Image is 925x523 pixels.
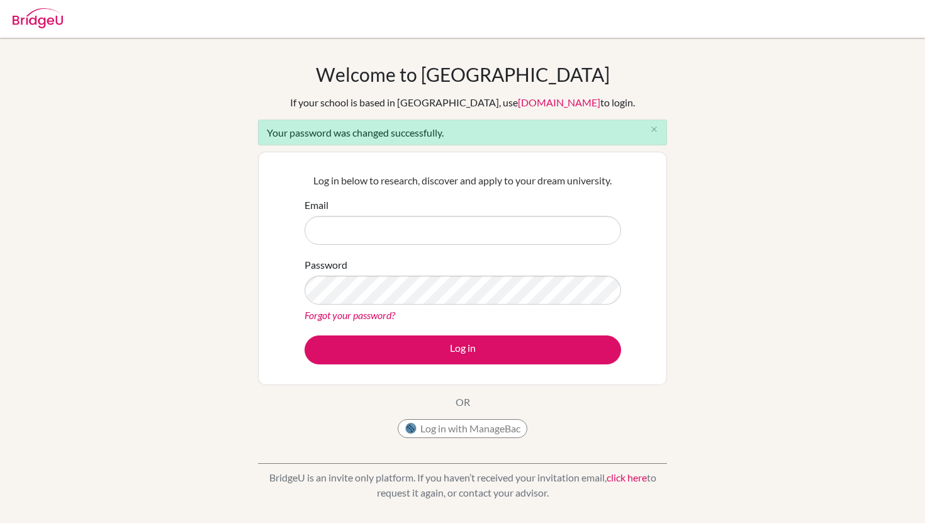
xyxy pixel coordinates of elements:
a: [DOMAIN_NAME] [518,96,600,108]
div: If your school is based in [GEOGRAPHIC_DATA], use to login. [290,95,635,110]
p: BridgeU is an invite only platform. If you haven’t received your invitation email, to request it ... [258,470,667,500]
a: Forgot your password? [305,309,395,321]
p: OR [456,395,470,410]
label: Password [305,257,347,273]
button: Log in [305,335,621,364]
label: Email [305,198,328,213]
h1: Welcome to [GEOGRAPHIC_DATA] [316,63,610,86]
div: Your password was changed successfully. [258,120,667,145]
button: Close [641,120,666,139]
img: Bridge-U [13,8,63,28]
button: Log in with ManageBac [398,419,527,438]
a: click here [607,471,647,483]
i: close [649,125,659,134]
p: Log in below to research, discover and apply to your dream university. [305,173,621,188]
